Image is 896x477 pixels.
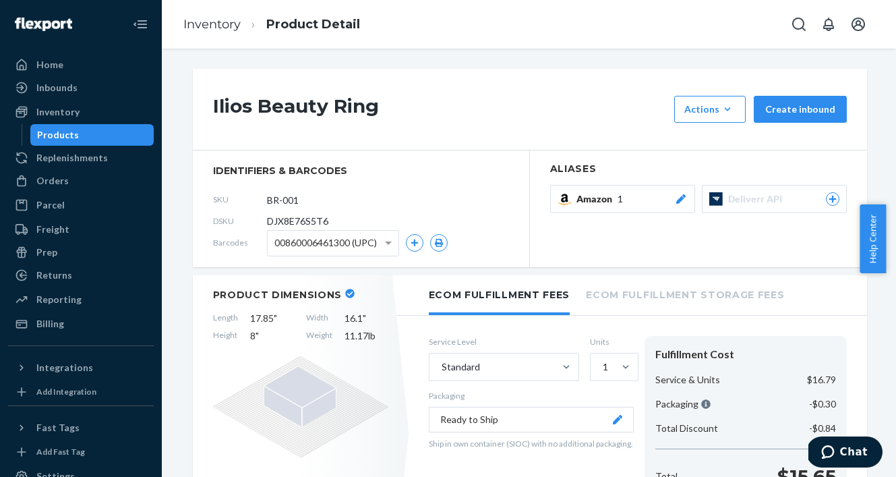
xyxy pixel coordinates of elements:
[550,185,695,213] button: Amazon1
[429,407,634,432] button: Ready to Ship
[8,101,154,123] a: Inventory
[8,417,154,439] button: Fast Tags
[127,11,154,38] button: Close Navigation
[36,386,96,397] div: Add Integration
[576,192,618,206] span: Amazon
[36,198,65,212] div: Parcel
[36,317,64,331] div: Billing
[36,223,69,236] div: Freight
[674,96,746,123] button: Actions
[36,246,57,259] div: Prep
[213,164,509,177] span: identifiers & barcodes
[213,237,267,248] span: Barcodes
[345,329,388,343] span: 11.17 lb
[860,204,886,273] button: Help Center
[8,219,154,240] a: Freight
[15,18,72,31] img: Flexport logo
[213,215,267,227] span: DSKU
[8,357,154,378] button: Integrations
[213,312,238,325] span: Length
[603,360,608,374] div: 1
[213,96,667,123] h1: Ilios Beauty Ring
[815,11,842,38] button: Open notifications
[8,242,154,263] a: Prep
[306,329,332,343] span: Weight
[8,194,154,216] a: Parcel
[36,421,80,434] div: Fast Tags
[429,390,634,401] p: Packaging
[306,312,332,325] span: Width
[655,422,718,435] p: Total Discount
[586,275,784,312] li: Ecom Fulfillment Storage Fees
[36,58,63,72] div: Home
[36,361,93,374] div: Integrations
[36,151,108,165] div: Replenishments
[845,11,872,38] button: Open account menu
[36,293,82,306] div: Reporting
[684,103,736,116] div: Actions
[30,124,154,146] a: Products
[8,384,154,400] a: Add Integration
[590,336,634,347] label: Units
[442,360,480,374] div: Standard
[363,312,366,324] span: "
[8,264,154,286] a: Returns
[618,192,623,206] span: 1
[36,446,85,457] div: Add Fast Tag
[345,312,388,325] span: 16.1
[274,312,277,324] span: "
[655,373,720,387] p: Service & Units
[267,215,328,228] span: DJX8E76S5T6
[8,289,154,310] a: Reporting
[8,54,154,76] a: Home
[728,192,787,206] span: Deliverr API
[785,11,812,38] button: Open Search Box
[601,360,603,374] input: 1
[213,329,238,343] span: Height
[550,164,847,174] h2: Aliases
[250,329,294,343] span: 8
[173,5,371,45] ol: breadcrumbs
[36,81,78,94] div: Inbounds
[8,313,154,335] a: Billing
[37,128,79,142] div: Products
[808,437,883,470] iframe: Opens a widget where you can chat to one of our agents
[429,438,634,449] p: Ship in own container (SIOC) with no additional packaging.
[429,336,579,347] label: Service Level
[807,373,836,387] p: $16.79
[655,347,836,362] div: Fulfillment Cost
[809,422,836,435] p: -$0.84
[8,77,154,99] a: Inbounds
[213,194,267,205] span: SKU
[183,17,241,32] a: Inventory
[429,275,570,315] li: Ecom Fulfillment Fees
[256,330,259,341] span: "
[213,289,342,301] h2: Product Dimensions
[440,360,442,374] input: Standard
[702,185,847,213] button: Deliverr API
[266,17,360,32] a: Product Detail
[36,269,72,282] div: Returns
[250,312,294,325] span: 17.85
[36,105,80,119] div: Inventory
[8,147,154,169] a: Replenishments
[809,397,836,411] p: -$0.30
[274,231,377,254] span: 00860006461300 (UPC)
[754,96,847,123] button: Create inbound
[8,170,154,192] a: Orders
[655,397,711,411] p: Packaging
[8,444,154,460] a: Add Fast Tag
[36,174,69,188] div: Orders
